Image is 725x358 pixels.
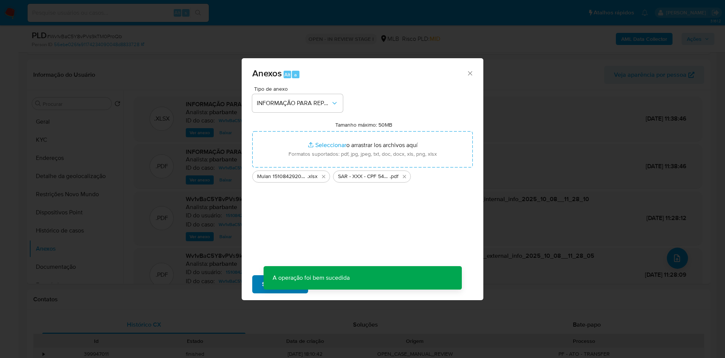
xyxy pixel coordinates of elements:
[319,172,328,181] button: Eliminar Mulan 1510842920_2025_10_08_07_46_59.xlsx
[257,99,331,107] span: INFORMAÇÃO PARA REPORTE - COAF
[338,173,390,180] span: SAR - XXX - CPF 54981648820 - [PERSON_NAME]
[335,121,392,128] label: Tamanho máximo: 50MB
[307,173,318,180] span: .xlsx
[252,94,343,112] button: INFORMAÇÃO PARA REPORTE - COAF
[252,167,473,183] ul: Archivos seleccionados
[284,71,290,78] span: Alt
[264,266,359,290] p: A operação foi bem sucedida
[262,276,298,293] span: Subir arquivo
[390,173,398,180] span: .pdf
[466,70,473,76] button: Cerrar
[294,71,297,78] span: a
[400,172,409,181] button: Eliminar SAR - XXX - CPF 54981648820 - BRUNO KAYNAN MENEZES LIMA.pdf
[252,275,308,293] button: Subir arquivo
[252,67,282,80] span: Anexos
[321,276,346,293] span: Cancelar
[257,173,307,180] span: Mulan 1510842920_2025_10_08_07_46_59
[254,86,345,91] span: Tipo de anexo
